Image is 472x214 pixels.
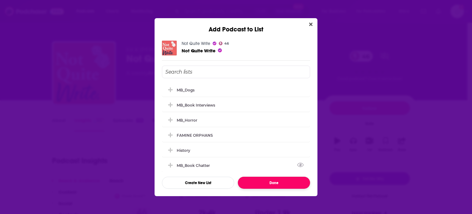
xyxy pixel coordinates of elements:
div: MB_Book Interviews [177,103,215,107]
div: FAMINE ORPHANS [177,133,213,138]
a: Not Quite Write [182,48,215,54]
button: Close [307,21,315,28]
div: MB_Dogs [162,83,310,97]
div: MB_Book Interviews [162,98,310,112]
button: View Link [210,167,214,167]
img: Not Quite Write [162,41,177,55]
div: MB_Book Chatter [162,159,310,172]
div: Add Podcast To List [162,66,310,189]
div: MB_Horror [162,113,310,127]
input: Search lists [162,66,310,78]
button: Done [238,177,310,189]
div: History [177,148,190,153]
div: FAMINE ORPHANS [162,128,310,142]
a: 46 [219,42,229,45]
div: MB_Book Chatter [177,163,214,168]
a: Not Quite Write [182,41,210,46]
div: MB_Dogs [177,88,195,92]
div: MB_Horror [177,118,197,123]
div: History [162,143,310,157]
span: 46 [224,42,229,45]
div: Add Podcast to List [155,18,317,33]
button: Create New List [162,177,234,189]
